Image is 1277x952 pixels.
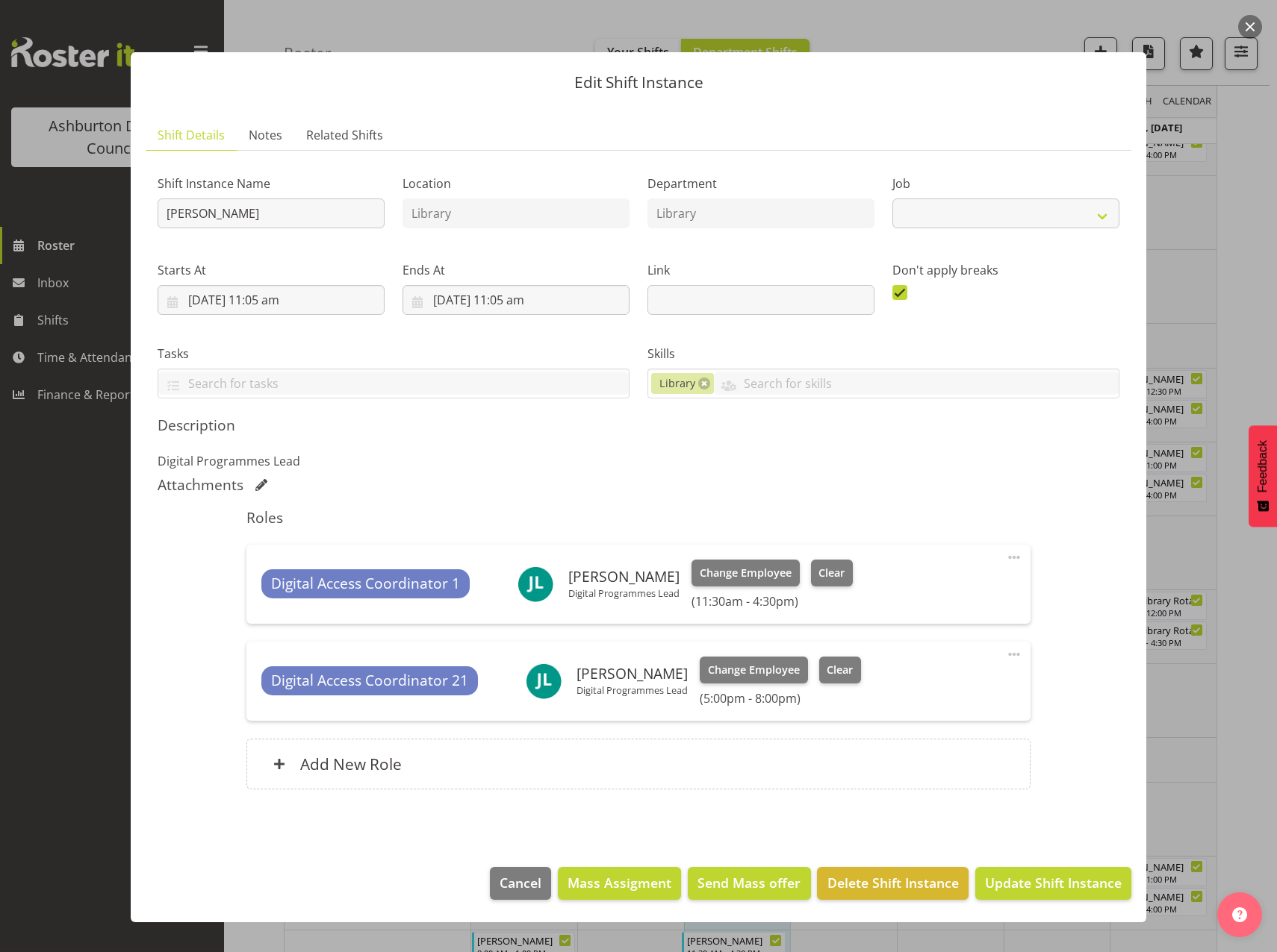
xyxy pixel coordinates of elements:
[985,873,1122,892] span: Update Shift Instance
[811,560,854,586] button: Clear
[490,867,551,900] button: Cancel
[403,285,630,315] input: Click to select...
[271,573,460,595] span: Digital Access Coordinator 1
[158,198,385,228] input: Shift Instance Name
[700,691,861,706] h6: (5:00pm - 8:00pm)
[158,452,1119,470] p: Digital Programmes Lead
[827,662,853,678] span: Clear
[518,566,553,602] img: jay-ladhu10329.jpg
[659,375,695,392] span: Library
[647,261,874,279] label: Link
[708,662,800,678] span: Change Employee
[577,684,688,696] p: Digital Programmes Lead
[892,261,1119,279] label: Don't apply breaks
[647,175,874,192] label: Department
[577,666,688,682] h6: [PERSON_NAME]
[568,587,680,599] p: Digital Programmes Lead
[249,126,282,144] span: Notes
[158,345,630,363] label: Tasks
[1256,440,1270,492] span: Feedback
[271,670,468,692] span: Digital Access Coordinator 21
[568,569,680,585] h6: [PERSON_NAME]
[526,663,562,699] img: jay-ladhu10329.jpg
[568,873,671,892] span: Mass Assigment
[300,754,402,774] h6: Add New Role
[827,873,959,892] span: Delete Shift Instance
[697,873,801,892] span: Send Mass offer
[158,416,1119,434] h5: Description
[158,261,385,279] label: Starts At
[892,175,1119,192] label: Job
[819,657,862,683] button: Clear
[700,657,808,683] button: Change Employee
[158,372,629,395] input: Search for tasks
[1232,907,1247,922] img: help-xxl-2.png
[158,175,385,192] label: Shift Instance Name
[558,867,681,900] button: Mass Assigment
[158,126,225,144] span: Shift Details
[692,560,800,586] button: Change Employee
[714,372,1119,395] input: Search for skills
[158,476,243,494] h5: Attachments
[647,345,1119,363] label: Skills
[403,175,630,192] label: Location
[403,261,630,279] label: Ends At
[975,867,1131,900] button: Update Shift Instance
[700,565,792,581] span: Change Employee
[818,565,845,581] span: Clear
[692,594,853,609] h6: (11:30am - 4:30pm)
[500,873,541,892] span: Cancel
[246,509,1030,527] h5: Roles
[817,867,968,900] button: Delete Shift Instance
[146,75,1131,90] p: Edit Shift Instance
[688,867,810,900] button: Send Mass offer
[306,126,383,144] span: Related Shifts
[158,285,385,315] input: Click to select...
[1249,425,1277,527] button: Feedback - Show survey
